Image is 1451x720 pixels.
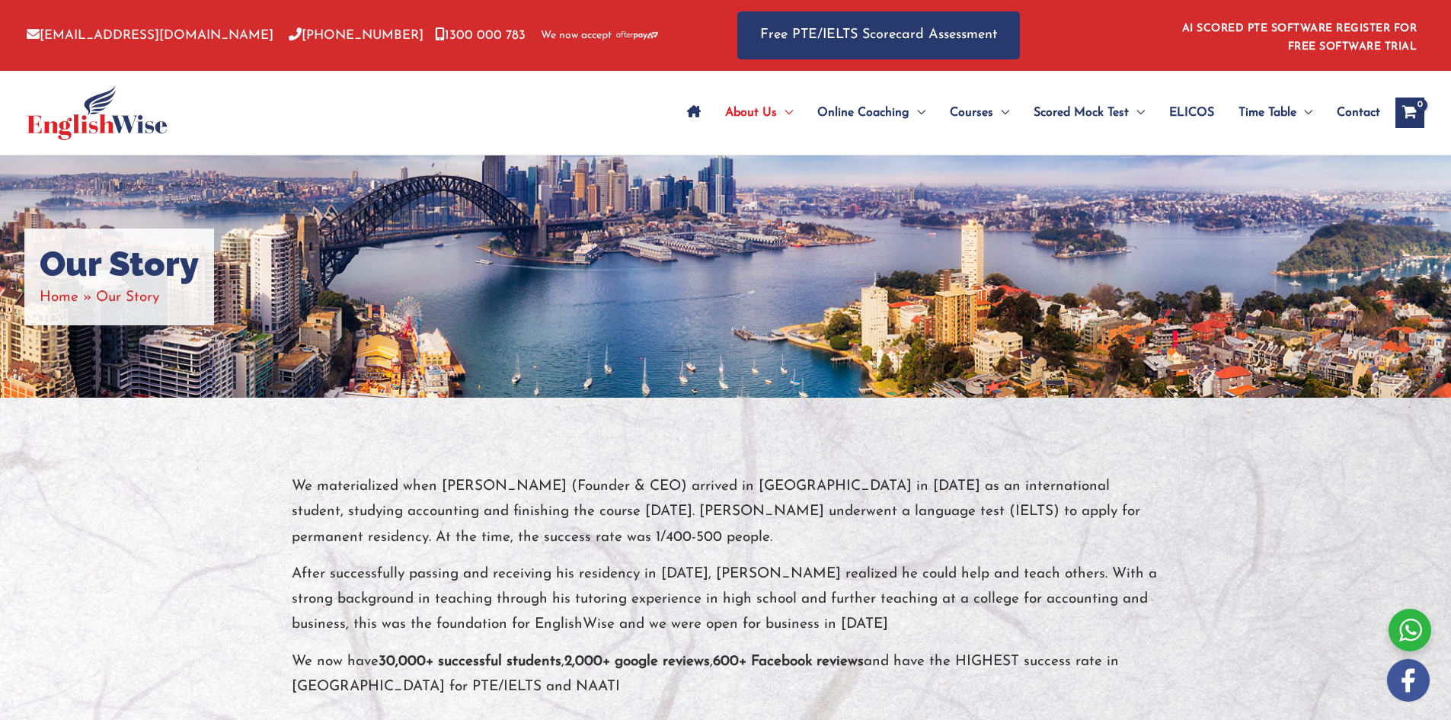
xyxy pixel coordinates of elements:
h1: Our Story [40,244,199,285]
span: Courses [950,86,993,139]
span: Time Table [1238,86,1296,139]
a: View Shopping Cart, empty [1395,98,1424,128]
p: We now have , , and have the HIGHEST success rate in [GEOGRAPHIC_DATA] for PTE/IELTS and NAATI [292,649,1160,700]
img: Afterpay-Logo [616,31,658,40]
a: [EMAIL_ADDRESS][DOMAIN_NAME] [27,29,273,42]
span: Contact [1337,86,1380,139]
strong: 30,000+ successful students [379,654,561,669]
strong: 2,000+ google reviews [564,654,710,669]
span: Menu Toggle [1296,86,1312,139]
a: CoursesMenu Toggle [938,86,1021,139]
nav: Site Navigation: Main Menu [675,86,1380,139]
span: Menu Toggle [1129,86,1145,139]
a: Free PTE/IELTS Scorecard Assessment [737,11,1020,59]
span: Our Story [96,290,159,305]
a: About UsMenu Toggle [713,86,805,139]
a: Contact [1325,86,1380,139]
span: We now accept [541,28,612,43]
a: ELICOS [1157,86,1226,139]
a: Time TableMenu Toggle [1226,86,1325,139]
span: About Us [725,86,777,139]
a: Online CoachingMenu Toggle [805,86,938,139]
span: Menu Toggle [993,86,1009,139]
span: Online Coaching [817,86,909,139]
span: Menu Toggle [777,86,793,139]
a: [PHONE_NUMBER] [289,29,423,42]
a: Home [40,290,78,305]
aside: Header Widget 1 [1173,11,1424,60]
img: cropped-ew-logo [27,85,168,140]
p: After successfully passing and receiving his residency in [DATE], [PERSON_NAME] realized he could... [292,562,1160,638]
img: white-facebook.png [1387,659,1430,702]
nav: Breadcrumbs [40,285,199,310]
a: AI SCORED PTE SOFTWARE REGISTER FOR FREE SOFTWARE TRIAL [1182,23,1417,53]
span: ELICOS [1169,86,1214,139]
p: We materialized when [PERSON_NAME] (Founder & CEO) arrived in [GEOGRAPHIC_DATA] in [DATE] as an i... [292,474,1160,550]
strong: 600+ Facebook reviews [713,654,864,669]
span: Menu Toggle [909,86,925,139]
a: Scored Mock TestMenu Toggle [1021,86,1157,139]
span: Scored Mock Test [1034,86,1129,139]
a: 1300 000 783 [435,29,526,42]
